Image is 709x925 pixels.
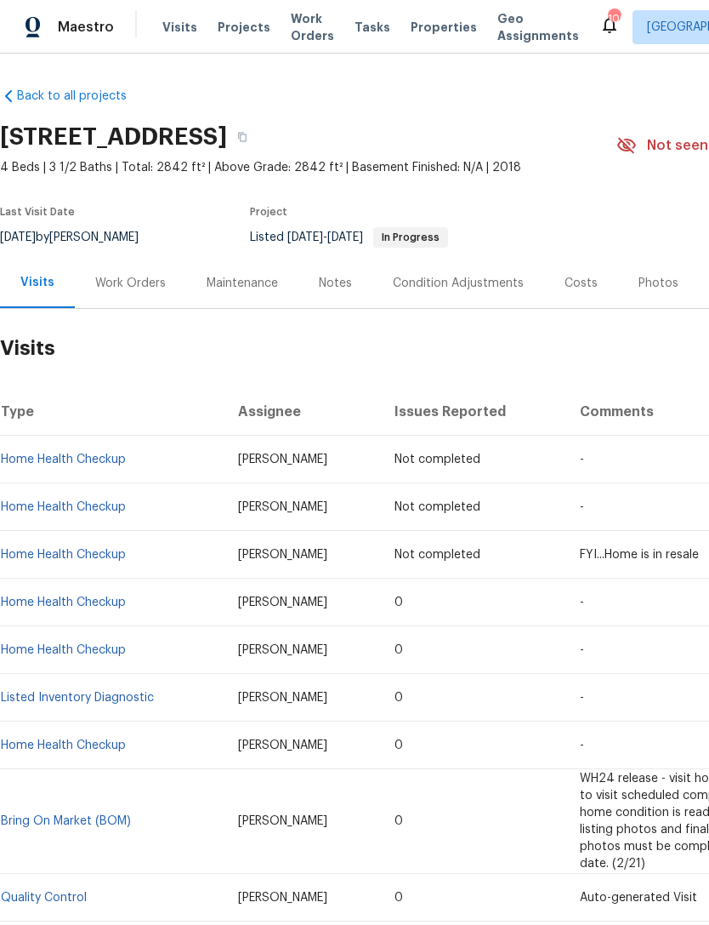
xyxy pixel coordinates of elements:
span: [PERSON_NAME] [238,549,327,561]
span: 0 [394,692,403,704]
a: Home Health Checkup [1,501,126,513]
span: Geo Assignments [497,10,579,44]
span: [PERSON_NAME] [238,692,327,704]
a: Home Health Checkup [1,644,126,656]
span: Not completed [394,501,480,513]
span: Visits [162,19,197,36]
div: Photos [638,275,678,292]
th: Issues Reported [381,388,567,436]
div: Maintenance [207,275,278,292]
span: 0 [394,892,403,904]
th: Assignee [224,388,381,436]
span: - [580,692,584,704]
span: - [580,739,584,751]
div: Condition Adjustments [393,275,524,292]
span: - [287,231,363,243]
span: - [580,597,584,608]
span: 0 [394,815,403,827]
a: Home Health Checkup [1,454,126,465]
span: [PERSON_NAME] [238,454,327,465]
span: Projects [218,19,270,36]
span: 0 [394,597,403,608]
span: Auto-generated Visit [580,892,697,904]
span: Project [250,207,287,217]
span: [PERSON_NAME] [238,597,327,608]
div: 100 [608,10,620,27]
a: Quality Control [1,892,87,904]
span: [PERSON_NAME] [238,815,327,827]
span: FYI...Home is in resale [580,549,699,561]
div: Notes [319,275,352,292]
a: Listed Inventory Diagnostic [1,692,154,704]
span: Not completed [394,454,480,465]
a: Bring On Market (BOM) [1,815,131,827]
span: [PERSON_NAME] [238,501,327,513]
span: Maestro [58,19,114,36]
span: [PERSON_NAME] [238,892,327,904]
div: Visits [20,274,54,291]
span: Not completed [394,549,480,561]
span: [PERSON_NAME] [238,739,327,751]
span: 0 [394,739,403,751]
a: Home Health Checkup [1,549,126,561]
a: Home Health Checkup [1,597,126,608]
span: 0 [394,644,403,656]
a: Home Health Checkup [1,739,126,751]
div: Costs [564,275,598,292]
span: Work Orders [291,10,334,44]
span: Properties [411,19,477,36]
span: [PERSON_NAME] [238,644,327,656]
span: - [580,644,584,656]
button: Copy Address [227,122,258,152]
div: Work Orders [95,275,166,292]
span: Tasks [354,21,390,33]
span: - [580,454,584,465]
span: Listed [250,231,448,243]
span: [DATE] [327,231,363,243]
span: In Progress [375,232,446,243]
span: - [580,501,584,513]
span: [DATE] [287,231,323,243]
